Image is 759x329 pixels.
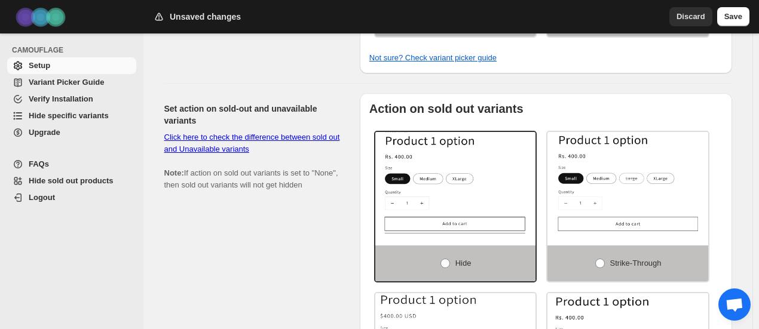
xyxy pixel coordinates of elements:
span: Strike-through [610,259,662,267]
a: Setup [7,57,136,74]
span: CAMOUFLAGE [12,45,137,55]
img: Strike-through [547,132,708,233]
button: Discard [669,7,712,26]
a: Verify Installation [7,91,136,107]
a: Hide specific variants [7,107,136,124]
span: FAQs [29,159,49,168]
span: Save [724,11,742,23]
a: FAQs [7,156,136,173]
h2: Set action on sold-out and unavailable variants [164,103,341,127]
a: Logout [7,189,136,206]
a: Upgrade [7,124,136,141]
div: Open chat [718,288,751,321]
span: Hide [455,259,472,267]
span: Upgrade [29,128,60,137]
a: Not sure? Check variant picker guide [369,53,497,62]
span: Variant Picker Guide [29,78,104,87]
span: Hide specific variants [29,111,109,120]
span: Setup [29,61,50,70]
span: If action on sold out variants is set to "None", then sold out variants will not get hidden [164,133,340,189]
span: Discard [677,11,705,23]
b: Note: [164,168,184,177]
span: Hide sold out products [29,176,114,185]
a: Variant Picker Guide [7,74,136,91]
button: Save [717,7,749,26]
h2: Unsaved changes [170,11,241,23]
img: Hide [375,132,536,233]
span: Logout [29,193,55,202]
a: Hide sold out products [7,173,136,189]
span: Verify Installation [29,94,93,103]
b: Action on sold out variants [369,102,524,115]
a: Click here to check the difference between sold out and Unavailable variants [164,133,340,153]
